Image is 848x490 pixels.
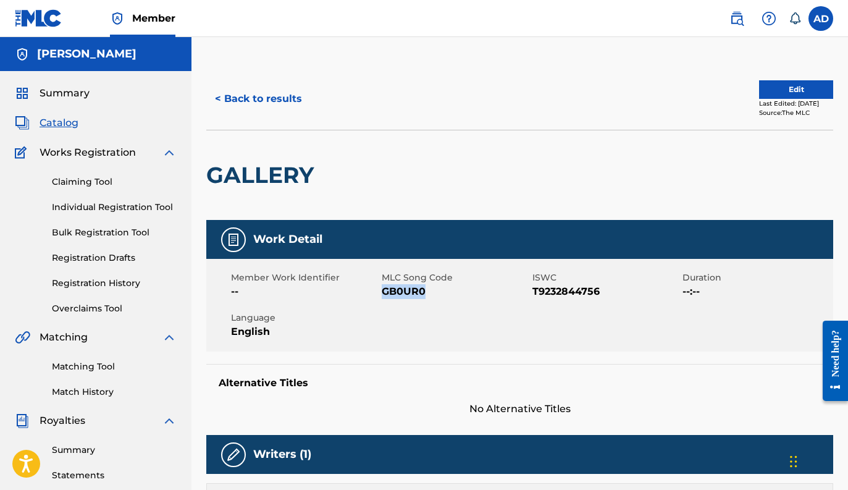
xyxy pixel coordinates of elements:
[206,83,311,114] button: < Back to results
[231,271,379,284] span: Member Work Identifier
[15,413,30,428] img: Royalties
[682,271,830,284] span: Duration
[15,145,31,160] img: Works Registration
[40,330,88,345] span: Matching
[759,80,833,99] button: Edit
[253,447,311,462] h5: Writers (1)
[52,386,177,399] a: Match History
[15,86,90,101] a: SummarySummary
[757,6,781,31] div: Help
[52,201,177,214] a: Individual Registration Tool
[762,11,776,26] img: help
[40,86,90,101] span: Summary
[253,232,322,247] h5: Work Detail
[789,12,801,25] div: Notifications
[162,145,177,160] img: expand
[786,431,848,490] iframe: Chat Widget
[231,311,379,324] span: Language
[52,226,177,239] a: Bulk Registration Tool
[52,469,177,482] a: Statements
[15,116,78,130] a: CatalogCatalog
[52,175,177,188] a: Claiming Tool
[382,284,529,299] span: GB0UR0
[226,447,241,462] img: Writers
[15,9,62,27] img: MLC Logo
[206,161,320,189] h2: GALLERY
[729,11,744,26] img: search
[382,271,529,284] span: MLC Song Code
[219,377,821,389] h5: Alternative Titles
[52,444,177,457] a: Summary
[162,413,177,428] img: expand
[231,324,379,339] span: English
[682,284,830,299] span: --:--
[532,284,680,299] span: T9232844756
[15,47,30,62] img: Accounts
[40,116,78,130] span: Catalog
[532,271,680,284] span: ISWC
[40,145,136,160] span: Works Registration
[206,402,833,416] span: No Alternative Titles
[15,116,30,130] img: Catalog
[759,108,833,117] div: Source: The MLC
[37,47,136,61] h5: Andrew Dunnigan
[52,302,177,315] a: Overclaims Tool
[724,6,749,31] a: Public Search
[110,11,125,26] img: Top Rightsholder
[15,330,30,345] img: Matching
[808,6,833,31] div: User Menu
[162,330,177,345] img: expand
[132,11,175,25] span: Member
[790,443,797,480] div: Drag
[52,360,177,373] a: Matching Tool
[52,251,177,264] a: Registration Drafts
[52,277,177,290] a: Registration History
[813,310,848,412] iframe: Resource Center
[226,232,241,247] img: Work Detail
[15,86,30,101] img: Summary
[40,413,85,428] span: Royalties
[759,99,833,108] div: Last Edited: [DATE]
[231,284,379,299] span: --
